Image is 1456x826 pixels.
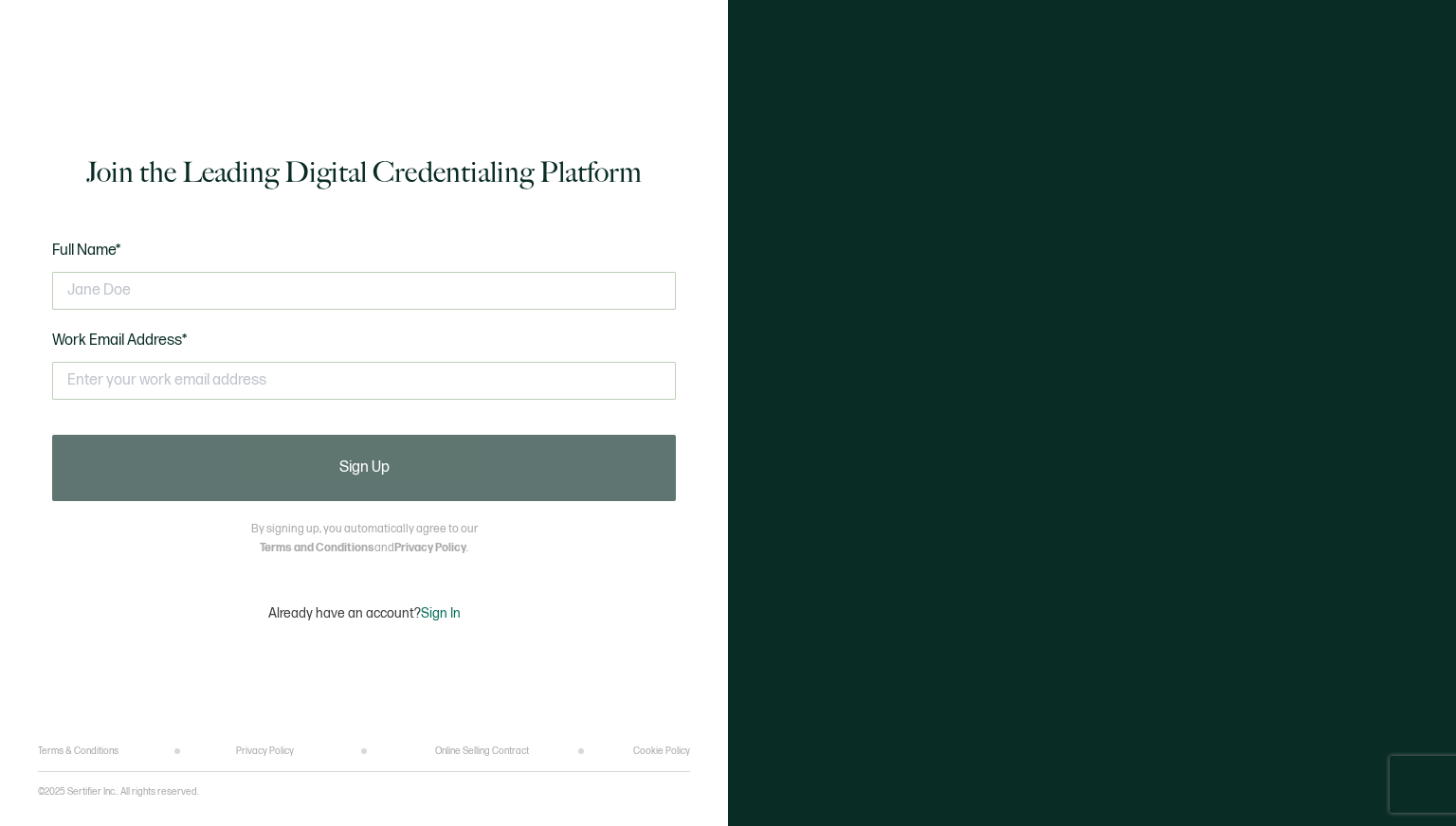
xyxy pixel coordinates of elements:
a: Terms and Conditions [260,541,374,555]
span: Sign In [421,605,461,621]
h1: Join the Leading Digital Credentialing Platform [86,153,642,191]
a: Privacy Policy [394,541,466,555]
p: By signing up, you automatically agree to our and . [251,520,478,558]
span: Sign Up [339,460,390,476]
span: Work Email Address* [52,332,188,350]
a: Terms & Conditions [38,745,118,757]
span: Full Name* [52,242,121,260]
a: Privacy Policy [236,745,294,757]
button: Sign Up [52,435,676,501]
a: Online Selling Contract [435,745,529,757]
input: Enter your work email address [52,362,676,400]
input: Jane Doe [52,272,676,310]
p: Already have an account? [268,605,461,621]
p: ©2025 Sertifier Inc.. All rights reserved. [38,786,199,798]
a: Cookie Policy [633,745,690,757]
